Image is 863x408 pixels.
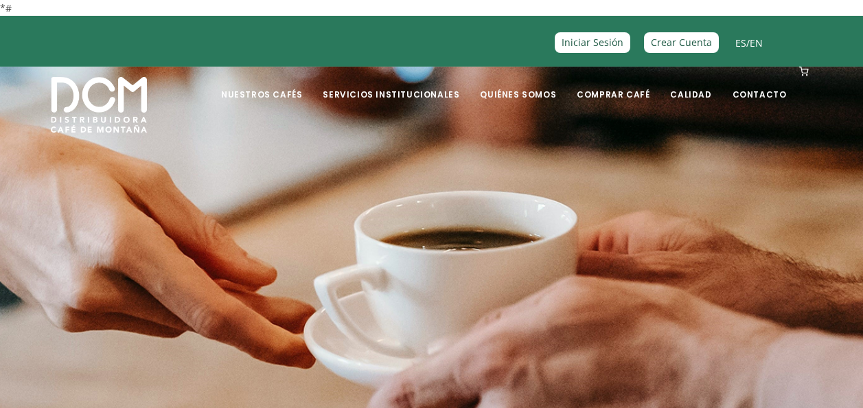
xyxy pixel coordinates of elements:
span: / [735,35,763,51]
a: Iniciar Sesión [555,32,630,52]
a: Nuestros Cafés [213,68,310,100]
a: Crear Cuenta [644,32,719,52]
a: Comprar Café [568,68,658,100]
a: EN [750,36,763,49]
a: Calidad [662,68,720,100]
a: Quiénes Somos [472,68,564,100]
a: Contacto [724,68,795,100]
a: Servicios Institucionales [314,68,468,100]
a: ES [735,36,746,49]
